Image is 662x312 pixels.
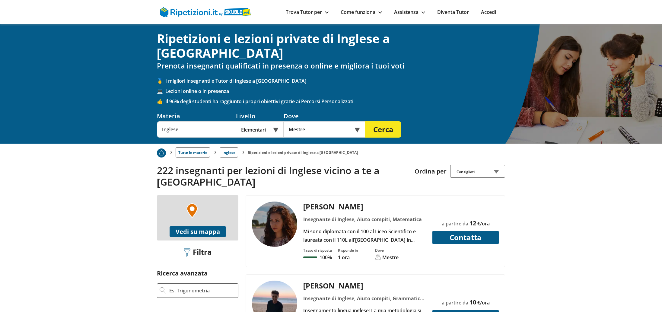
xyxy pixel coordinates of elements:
span: 🥇 [157,78,165,84]
span: a partire da [442,299,468,306]
button: Cerca [365,121,401,138]
div: Insegnante di Inglese, Aiuto compiti, Grammatica, Italiano, [DEMOGRAPHIC_DATA], Matematica [301,294,429,303]
label: Ricerca avanzata [157,269,208,277]
img: Piu prenotato [157,148,166,158]
div: Materia [157,112,236,120]
div: Dove [284,112,365,120]
div: Dove [375,248,399,253]
span: 👍 [157,98,165,105]
div: Risponde in [338,248,358,253]
span: Lezioni online o in presenza [165,88,505,94]
span: €/ora [477,220,490,227]
label: Ordina per [415,167,447,175]
p: 1 ora [338,254,358,261]
span: €/ora [477,299,490,306]
a: Trova Tutor per [286,9,329,15]
img: Ricerca Avanzata [160,287,166,294]
div: Mi sono diplomata con il 100 al Liceo Scientifico e laureata con il 110L all'[GEOGRAPHIC_DATA] in... [301,227,429,244]
img: Filtra filtri mobile [184,248,190,257]
span: 💻 [157,88,165,94]
span: Il 96% degli studenti ha raggiunto i propri obiettivi grazie ai Percorsi Personalizzati [165,98,505,105]
nav: breadcrumb d-none d-tablet-block [157,144,505,158]
a: Inglese [220,147,238,158]
input: Es. Matematica [157,121,236,138]
a: Accedi [481,9,496,15]
button: Contatta [432,231,499,244]
span: I migliori insegnanti e Tutor di Inglese a [GEOGRAPHIC_DATA] [165,78,505,84]
span: 10 [469,298,476,306]
span: 12 [469,219,476,227]
h1: Ripetizioni e lezioni private di Inglese a [GEOGRAPHIC_DATA] [157,31,505,60]
img: tutor a Mestre - Elisa [252,202,297,247]
div: Consigliati [450,165,505,178]
h2: Prenota insegnanti qualificati in presenza o online e migliora i tuoi voti [157,62,505,70]
input: Es. Indirizzo o CAP [284,121,357,138]
button: Vedi su mappa [170,226,226,237]
div: Tasso di risposta [303,248,332,253]
div: [PERSON_NAME] [301,202,429,212]
div: [PERSON_NAME] [301,281,429,291]
p: 100% [320,254,332,261]
a: Come funziona [341,9,382,15]
a: Tutte le materie [176,147,210,158]
a: Assistenza [394,9,425,15]
li: Ripetizioni e lezioni private di Inglese a [GEOGRAPHIC_DATA] [248,150,358,155]
h2: 222 insegnanti per lezioni di Inglese vicino a te a [GEOGRAPHIC_DATA] [157,165,410,188]
div: Filtra [181,248,214,257]
a: Diventa Tutor [437,9,469,15]
a: logo Skuola.net | Ripetizioni.it [160,8,251,15]
input: Es: Trigonometria [169,286,236,295]
div: Mestre [382,254,399,261]
img: Marker [186,203,198,218]
div: Insegnante di Inglese, Aiuto compiti, Matematica [301,215,429,224]
div: Elementari [236,121,284,138]
img: logo Skuola.net | Ripetizioni.it [160,7,251,17]
div: Livello [236,112,284,120]
span: a partire da [442,220,468,227]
